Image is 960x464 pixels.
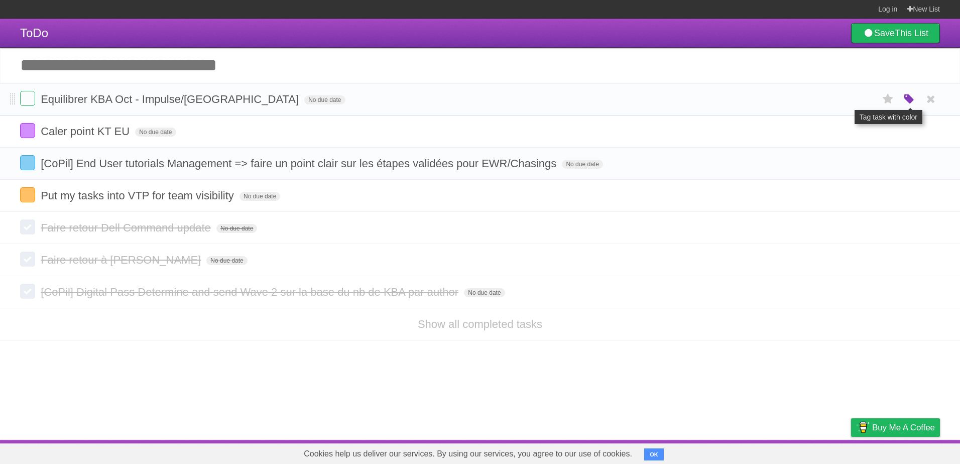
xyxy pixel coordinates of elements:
span: No due date [562,160,603,169]
b: This List [895,28,928,38]
label: Star task [879,91,898,107]
span: ToDo [20,26,48,40]
label: Done [20,219,35,235]
label: Done [20,123,35,138]
label: Done [20,284,35,299]
label: Done [20,91,35,106]
img: Buy me a coffee [856,419,870,436]
span: [CoPil] Digital Pass Determine and send Wave 2 sur la base du nb de KBA par author [41,286,461,298]
span: [CoPil] End User tutorials Management => faire un point clair sur les étapes validées pour EWR/Ch... [41,157,559,170]
span: No due date [216,224,257,233]
a: About [717,442,739,461]
button: OK [644,448,664,460]
a: Suggest a feature [877,442,940,461]
label: Done [20,187,35,202]
span: Equilibrer KBA Oct - Impulse/[GEOGRAPHIC_DATA] [41,93,301,105]
span: No due date [135,128,176,137]
span: No due date [206,256,247,265]
label: Done [20,252,35,267]
span: Faire retour Dell Command update [41,221,213,234]
span: Put my tasks into VTP for team visibility [41,189,236,202]
a: Show all completed tasks [418,318,542,330]
span: No due date [304,95,345,104]
span: No due date [239,192,280,201]
span: Buy me a coffee [872,419,935,436]
span: No due date [464,288,505,297]
span: Faire retour à [PERSON_NAME] [41,254,203,266]
a: Buy me a coffee [851,418,940,437]
label: Done [20,155,35,170]
a: Privacy [838,442,864,461]
a: SaveThis List [851,23,940,43]
a: Developers [751,442,791,461]
span: Caler point KT EU [41,125,132,138]
a: Terms [804,442,826,461]
span: Cookies help us deliver our services. By using our services, you agree to our use of cookies. [294,444,642,464]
